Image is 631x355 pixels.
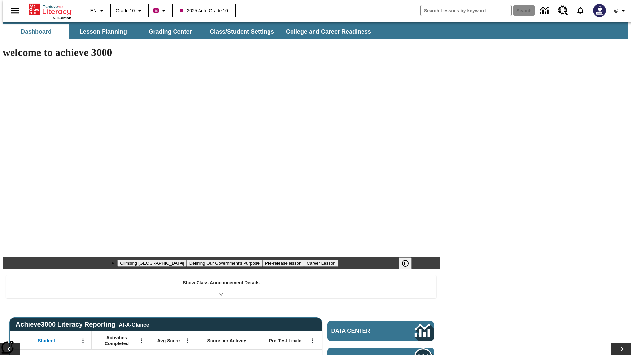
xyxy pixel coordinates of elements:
span: Achieve3000 Literacy Reporting [16,321,149,328]
button: Open Menu [136,336,146,345]
div: At-A-Glance [119,321,149,328]
span: Score per Activity [207,338,246,343]
input: search field [421,5,511,16]
h1: welcome to achieve 3000 [3,46,440,59]
div: Show Class Announcement Details [6,275,436,298]
button: Slide 4 Career Lesson [304,260,338,267]
a: Notifications [572,2,589,19]
a: Data Center [536,2,554,20]
button: Profile/Settings [610,5,631,16]
span: Student [38,338,55,343]
span: Pre-Test Lexile [269,338,302,343]
span: Avg Score [157,338,180,343]
button: Pause [399,257,412,269]
span: EN [90,7,97,14]
button: Grade: Grade 10, Select a grade [113,5,146,16]
span: NJ Edition [53,16,71,20]
button: Language: EN, Select a language [87,5,108,16]
button: Dashboard [3,24,69,39]
span: Grade 10 [116,7,135,14]
span: Data Center [331,328,393,334]
div: Pause [399,257,418,269]
button: Class/Student Settings [204,24,279,39]
span: 2025 Auto Grade 10 [180,7,228,14]
button: Slide 2 Defining Our Government's Purpose [187,260,262,267]
div: Home [29,2,71,20]
button: Lesson Planning [70,24,136,39]
button: Select a new avatar [589,2,610,19]
a: Data Center [327,321,434,341]
button: College and Career Readiness [281,24,376,39]
button: Open Menu [182,336,192,345]
button: Open Menu [78,336,88,345]
p: Show Class Announcement Details [183,279,260,286]
button: Slide 3 Pre-release lesson [262,260,304,267]
span: B [154,6,158,14]
a: Resource Center, Will open in new tab [554,2,572,19]
button: Open Menu [307,336,317,345]
button: Boost Class color is violet red. Change class color [151,5,170,16]
div: SubNavbar [3,22,628,39]
div: SubNavbar [3,24,377,39]
button: Open side menu [5,1,25,20]
img: Avatar [593,4,606,17]
button: Grading Center [137,24,203,39]
button: Slide 1 Climbing Mount Tai [117,260,186,267]
span: Activities Completed [95,335,138,346]
a: Home [29,3,71,16]
button: Lesson carousel, Next [611,343,631,355]
span: @ [614,7,618,14]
